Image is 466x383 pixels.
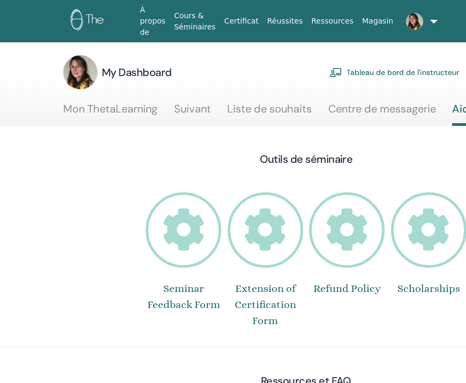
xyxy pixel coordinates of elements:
h3: My Dashboard [102,65,172,80]
a: Seminar Feedback Form [143,192,225,313]
a: Centre de messagerie [328,102,436,123]
a: Certificat [220,11,263,31]
img: chalkboard-teacher.svg [329,67,342,77]
a: Ressources [307,11,358,31]
a: Liste de souhaits [227,102,312,123]
h4: Extension of Certification Form [224,281,306,329]
a: Refund Policy [306,192,388,297]
a: Réussites [263,11,307,31]
a: Mon ThetaLearning [63,102,157,123]
img: logo.png [71,9,156,33]
a: Suivant [174,102,211,123]
a: Extension of Certification Form [224,192,306,329]
img: default.png [406,13,423,30]
a: Tableau de bord de l'instructeur [329,61,459,84]
img: default.png [63,55,97,89]
a: Cours & Séminaires [170,6,220,37]
a: Magasin [358,11,397,31]
h4: Refund Policy [306,281,388,297]
h4: Seminar Feedback Form [143,281,225,313]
